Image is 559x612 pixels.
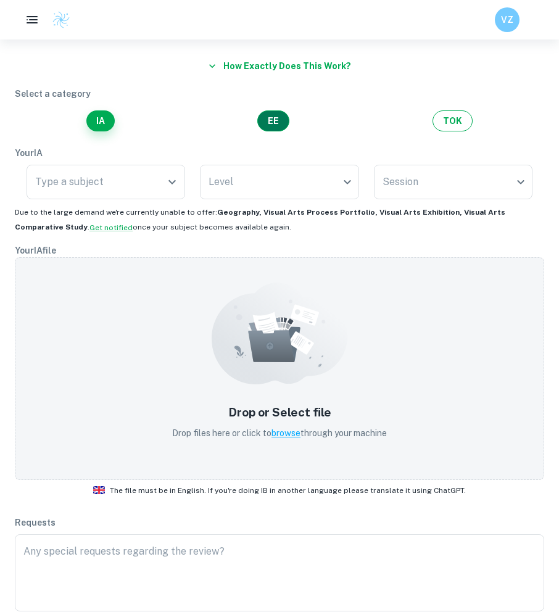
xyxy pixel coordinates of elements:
[172,403,387,421] h5: Drop or Select file
[86,110,115,131] button: IA
[172,426,387,440] p: Drop files here or click to through your machine
[164,173,181,191] button: Open
[271,428,300,438] span: browse
[15,516,544,529] p: Requests
[93,486,104,494] img: ic_flag_en.svg
[433,110,473,131] button: TOK
[15,208,505,231] b: Geography, Visual Arts Process Portfolio, Visual Arts Exhibition, Visual Arts Comparative Study
[15,87,544,101] p: Select a category
[15,244,544,257] p: Your IA file
[204,55,356,77] button: How exactly does this work?
[52,10,70,29] img: Clastify logo
[44,10,70,29] a: Clastify logo
[89,222,133,233] button: Get notified
[495,7,520,32] button: VZ
[15,146,544,160] p: Your IA
[110,485,466,496] span: The file must be in English. If you're doing IB in another language please translate it using Cha...
[257,110,289,131] button: EE
[15,208,505,231] span: Due to the large demand we're currently unable to offer: . once your subject becomes available ag...
[500,13,515,27] h6: VZ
